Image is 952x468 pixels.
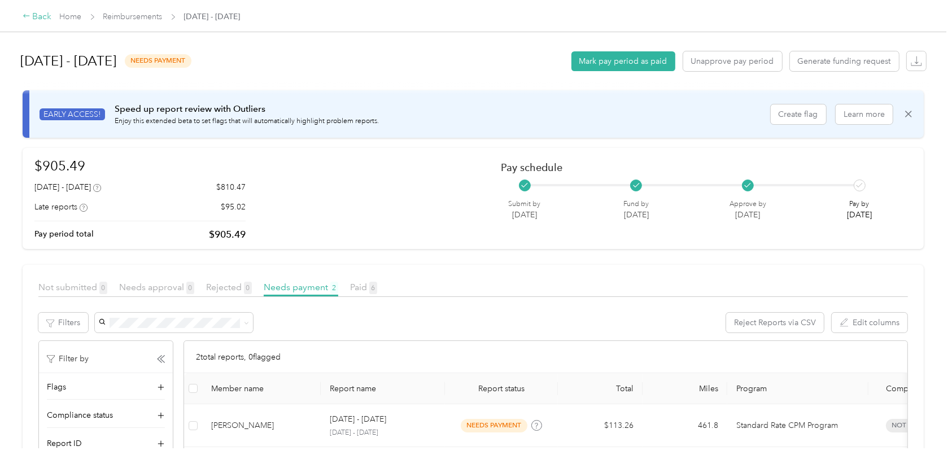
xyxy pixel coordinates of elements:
span: Report status [454,384,549,393]
p: Filter by [47,353,89,365]
a: Reimbursements [103,12,163,21]
p: Fund by [623,199,649,209]
span: EARLY ACCESS! [40,108,105,120]
td: $113.26 [558,404,643,447]
th: Program [727,373,868,404]
iframe: Everlance-gr Chat Button Frame [889,405,952,468]
span: Flags [47,381,66,393]
span: Paid [350,282,377,292]
p: [DATE] [623,209,649,221]
p: [DATE] [730,209,766,221]
a: Home [60,12,82,21]
span: 0 [99,282,107,294]
div: Late reports [34,201,88,213]
div: Member name [211,384,312,393]
p: [DATE] [509,209,541,221]
button: Edit columns [832,313,907,333]
p: Standard Rate CPM Program [736,419,859,432]
div: Total [567,384,634,393]
p: [DATE] - [DATE] [330,413,386,426]
span: Rejected [206,282,252,292]
span: Report ID [47,438,82,449]
td: 461.8 [643,404,727,447]
p: Pay by [847,199,872,209]
p: Approve by [730,199,766,209]
button: Filters [38,313,88,333]
button: Reject Reports via CSV [726,313,824,333]
h2: Pay schedule [501,161,892,173]
p: Submit by [509,199,541,209]
th: Member name [202,373,321,404]
p: [DATE] - [DATE] [330,428,436,438]
span: needs payment [125,54,191,67]
div: 2 total reports, 0 flagged [184,341,907,373]
p: [DATE] [847,209,872,221]
span: 0 [186,282,194,294]
p: Enjoy this extended beta to set flags that will automatically highlight problem reports. [115,116,379,126]
button: Generate funding request [790,51,899,71]
h1: $905.49 [34,156,246,176]
div: [DATE] - [DATE] [34,181,101,193]
button: Learn more [836,104,893,124]
div: [PERSON_NAME] [211,419,312,432]
span: [DATE] - [DATE] [184,11,241,23]
span: Needs payment [264,282,338,292]
p: Pay period total [34,228,94,240]
p: $905.49 [209,228,246,242]
h1: [DATE] - [DATE] [21,47,117,75]
button: Create flag [771,104,826,124]
div: Miles [652,384,718,393]
div: Back [23,10,52,24]
p: $95.02 [221,201,246,213]
p: $810.47 [216,181,246,193]
span: Compliance status [47,409,113,421]
span: Generate funding request [798,55,891,67]
span: 0 [244,282,252,294]
p: Speed up report review with Outliers [115,102,379,116]
button: Unapprove pay period [683,51,782,71]
td: Standard Rate CPM Program [727,404,868,447]
span: Not submitted [38,282,107,292]
th: Report name [321,373,445,404]
span: 2 [330,282,338,294]
button: Mark pay period as paid [571,51,675,71]
span: Needs approval [119,282,194,292]
span: needs payment [461,419,527,432]
span: 6 [369,282,377,294]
